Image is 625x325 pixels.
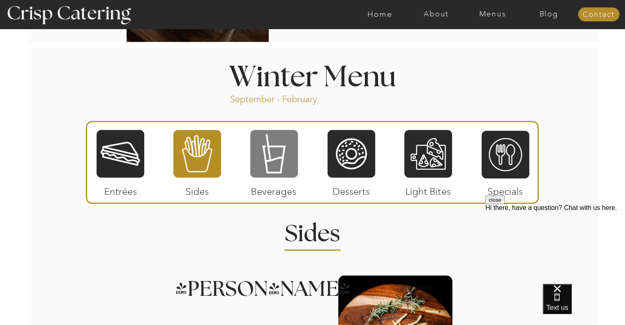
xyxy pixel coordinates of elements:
[408,10,464,18] a: About
[352,10,408,18] a: Home
[485,196,625,294] iframe: podium webchat widget prompt
[230,93,343,103] p: September - February
[521,10,577,18] a: Blog
[543,284,625,325] iframe: podium webchat widget bubble
[93,177,148,201] p: Entrées
[478,177,533,201] p: Specials
[578,11,619,19] a: Contact
[175,279,326,289] h3: [PERSON_NAME]
[464,10,521,18] a: Menus
[324,177,379,201] p: Desserts
[247,177,301,201] p: Beverages
[198,63,427,88] h1: Winter Menu
[170,177,224,201] p: Sides
[401,177,456,201] p: Light Bites
[272,222,353,238] h2: Sides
